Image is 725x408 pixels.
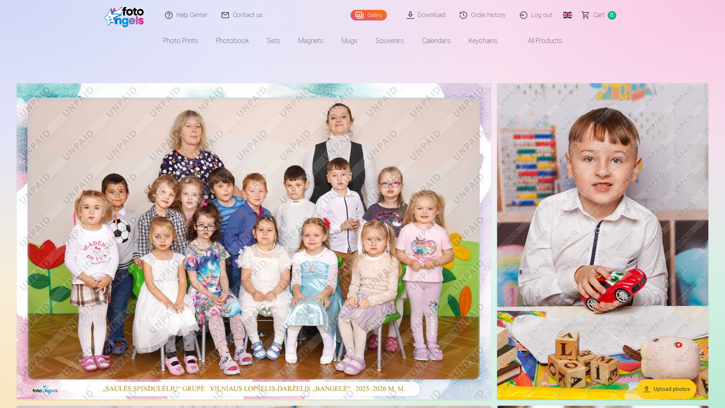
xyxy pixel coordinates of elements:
[366,30,413,51] a: Souvenirs
[332,30,366,51] a: Mugs
[104,3,148,27] img: /fa2
[608,11,616,20] span: 0
[460,30,507,51] a: Keychains
[351,10,387,20] a: Gallery
[507,30,571,51] a: All products
[289,30,332,51] a: Magnets
[154,30,207,51] a: Photo prints
[593,11,605,20] span: Сart
[637,379,696,399] button: Upload photos
[207,30,258,51] a: Photobook
[258,30,289,51] a: Sets
[413,30,460,51] a: Calendars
